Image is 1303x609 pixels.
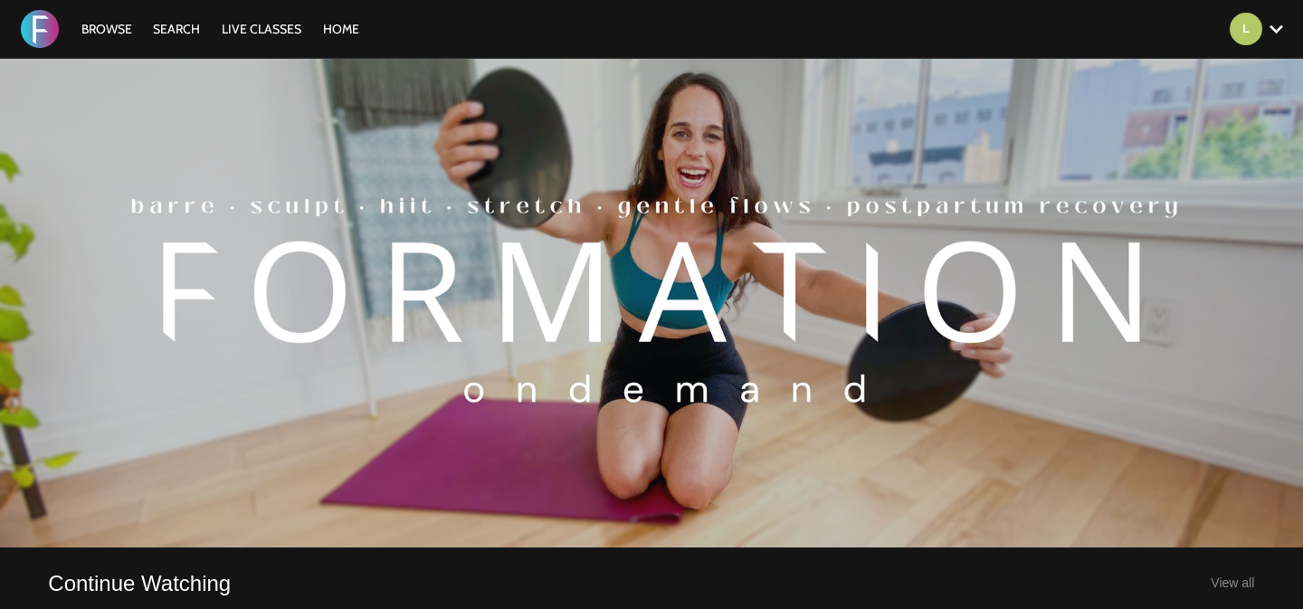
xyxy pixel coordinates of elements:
[48,569,231,597] a: Continue Watching
[144,21,209,37] a: Search
[314,21,368,37] a: HOME
[213,21,310,37] a: LIVE CLASSES
[72,21,141,37] a: Browse
[72,20,369,38] nav: Primary
[21,10,59,48] img: FORMATION
[1211,576,1254,590] a: View all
